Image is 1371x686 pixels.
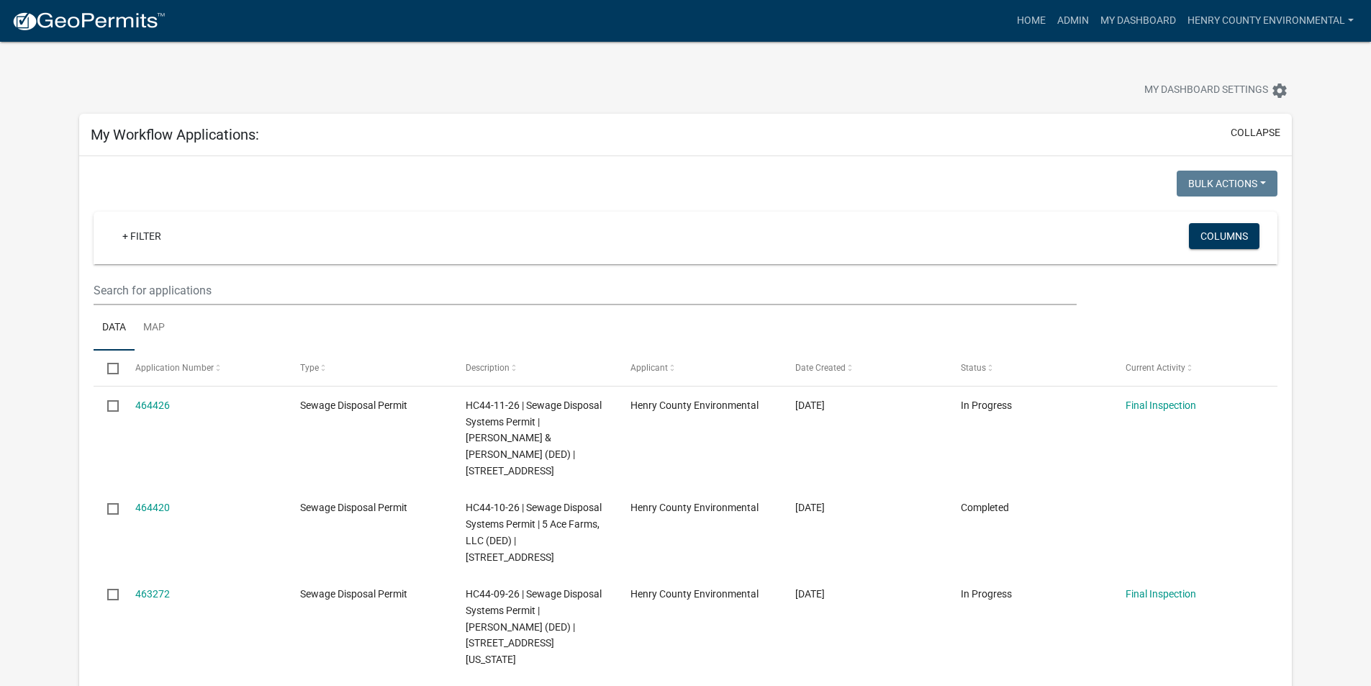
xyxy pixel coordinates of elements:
datatable-header-cell: Application Number [122,351,286,385]
span: Current Activity [1126,363,1185,373]
datatable-header-cell: Date Created [782,351,946,385]
span: HC44-11-26 | Sewage Disposal Systems Permit | Housh, John D & Kimberly A (DED) | 1466 OLD HWY 34 [466,400,602,477]
a: Final Inspection [1126,400,1196,411]
datatable-header-cell: Applicant [617,351,782,385]
a: Admin [1051,7,1095,35]
span: Henry County Environmental [630,588,759,600]
span: Sewage Disposal Permit [300,502,407,513]
span: Type [300,363,319,373]
span: 08/15/2025 [795,502,825,513]
span: Date Created [795,363,846,373]
input: Search for applications [94,276,1076,305]
span: 08/15/2025 [795,400,825,411]
span: Applicant [630,363,668,373]
a: 464420 [135,502,170,513]
a: Data [94,305,135,351]
h5: My Workflow Applications: [91,126,259,143]
span: Status [961,363,986,373]
span: Application Number [135,363,214,373]
span: In Progress [961,588,1012,600]
span: Completed [961,502,1009,513]
span: Sewage Disposal Permit [300,400,407,411]
a: + Filter [111,223,173,249]
datatable-header-cell: Select [94,351,121,385]
button: Columns [1189,223,1259,249]
a: Map [135,305,173,351]
i: settings [1271,82,1288,99]
a: Final Inspection [1126,588,1196,600]
button: My Dashboard Settingssettings [1133,76,1300,104]
span: Henry County Environmental [630,400,759,411]
datatable-header-cell: Type [286,351,451,385]
span: My Dashboard Settings [1144,82,1268,99]
datatable-header-cell: Status [947,351,1112,385]
a: Home [1011,7,1051,35]
span: HC44-10-26 | Sewage Disposal Systems Permit | 5 Ace Farms, LLC (DED) | 2179 235TH ST [466,502,602,562]
a: Henry County Environmental [1182,7,1359,35]
a: 464426 [135,400,170,411]
span: Henry County Environmental [630,502,759,513]
button: Bulk Actions [1177,171,1277,197]
span: 08/13/2025 [795,588,825,600]
datatable-header-cell: Description [451,351,616,385]
span: HC44-09-26 | Sewage Disposal Systems Permit | Hatch, Randy (DED) | 2082 Iowa Ave [466,588,602,665]
datatable-header-cell: Current Activity [1112,351,1277,385]
span: Description [466,363,510,373]
a: 463272 [135,588,170,600]
button: collapse [1231,125,1280,140]
span: In Progress [961,400,1012,411]
a: My Dashboard [1095,7,1182,35]
span: Sewage Disposal Permit [300,588,407,600]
